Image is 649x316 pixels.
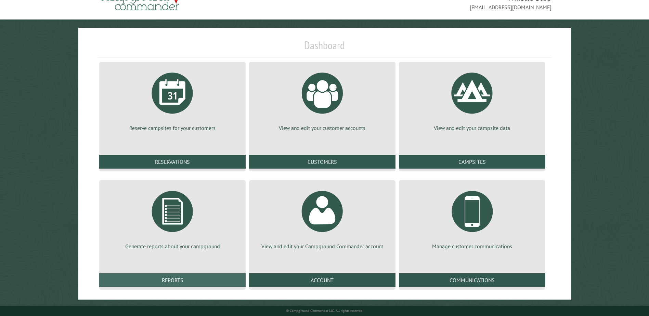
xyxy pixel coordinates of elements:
small: © Campground Commander LLC. All rights reserved. [286,308,363,313]
a: View and edit your customer accounts [257,67,387,132]
a: Campsites [399,155,545,169]
h1: Dashboard [98,39,551,57]
a: View and edit your campsite data [407,67,537,132]
a: Customers [249,155,395,169]
p: View and edit your customer accounts [257,124,387,132]
p: Reserve campsites for your customers [107,124,237,132]
a: Account [249,273,395,287]
a: View and edit your Campground Commander account [257,186,387,250]
p: Generate reports about your campground [107,242,237,250]
a: Reports [99,273,246,287]
p: View and edit your Campground Commander account [257,242,387,250]
p: View and edit your campsite data [407,124,537,132]
p: Manage customer communications [407,242,537,250]
a: Generate reports about your campground [107,186,237,250]
a: Communications [399,273,545,287]
a: Reservations [99,155,246,169]
a: Reserve campsites for your customers [107,67,237,132]
a: Manage customer communications [407,186,537,250]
